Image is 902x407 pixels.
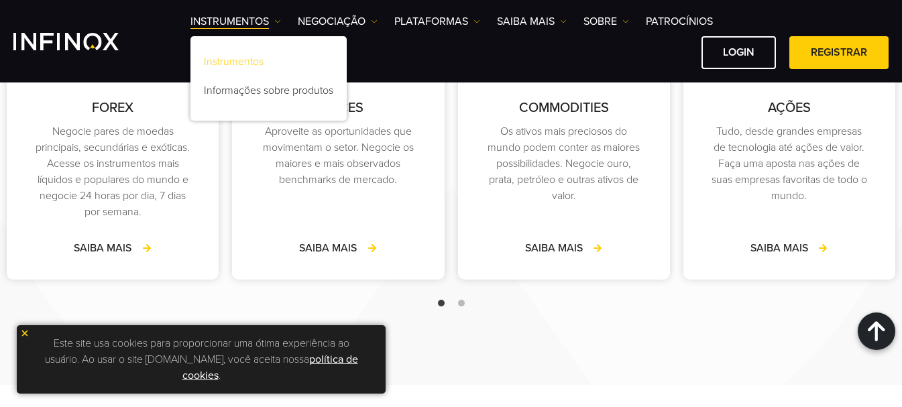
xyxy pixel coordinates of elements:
[710,98,868,118] p: AÇÕES
[23,332,379,387] p: Este site usa cookies para proporcionar uma ótima experiência ao usuário. Ao usar o site [DOMAIN_...
[646,13,713,30] a: Patrocínios
[190,50,347,78] a: Instrumentos
[710,123,868,204] p: Tudo, desde grandes empresas de tecnologia até ações de valor. Faça uma aposta nas ações de suas ...
[583,13,629,30] a: SOBRE
[750,240,828,256] a: SAIBA MAIS
[74,240,152,256] a: SAIBA MAIS
[20,329,30,338] img: yellow close icon
[525,240,603,256] a: SAIBA MAIS
[34,123,192,220] p: Negocie pares de moedas principais, secundárias e exóticas. Acesse os instrumentos mais líquidos ...
[299,240,377,256] a: SAIBA MAIS
[701,36,776,69] a: Login
[13,33,150,50] a: INFINOX Logo
[298,13,378,30] a: NEGOCIAÇÃO
[485,123,643,204] p: Os ativos mais preciosos do mundo podem conter as maiores possibilidades. Negocie ouro, prata, pe...
[789,36,889,69] a: Registrar
[438,300,445,306] span: Go to slide 1
[394,13,480,30] a: PLATAFORMAS
[497,13,567,30] a: Saiba mais
[190,13,281,30] a: Instrumentos
[259,123,417,188] p: Aproveite as oportunidades que movimentam o setor. Negocie os maiores e mais observados benchmark...
[458,300,465,306] span: Go to slide 2
[190,78,347,107] a: Informações sobre produtos
[34,98,192,118] p: FOREX
[485,98,643,118] p: COMMODITIES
